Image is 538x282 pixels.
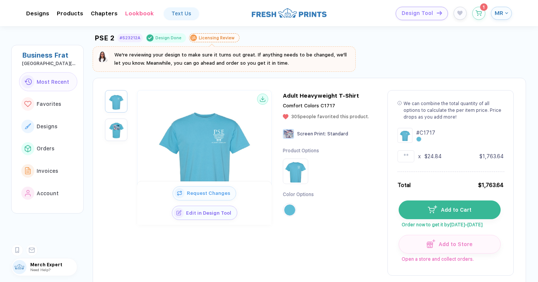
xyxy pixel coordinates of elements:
[174,188,185,198] img: icon
[25,190,31,197] img: link to icon
[291,114,369,119] span: 305 people favorited this product.
[399,254,500,262] span: Open a store and collect orders.
[57,10,83,17] div: ProductsToggle dropdown menu
[120,36,140,40] div: #523212A
[25,167,31,174] img: link to icon
[37,190,59,196] span: Account
[125,10,154,17] div: LookbookToggle dropdown menu chapters
[283,92,359,99] div: Adult Heavyweight T-Shirt
[91,10,118,17] div: ChaptersToggle dropdown menu chapters
[480,3,488,11] sup: 1
[37,79,69,85] span: Most Recent
[416,129,435,137] div: # C1717
[284,160,307,183] img: Product Option
[396,7,448,20] button: Design Toolicon
[24,79,32,85] img: link to icon
[24,101,31,107] img: link to icon
[12,260,27,274] img: user profile
[398,128,412,143] img: Design Group Summary Cell
[37,101,61,107] span: Favorites
[107,120,126,139] img: ff6283f3-4dfb-4aeb-9ddc-39f92f15b943_nt_back_1758644625976.jpg
[25,123,31,129] img: link to icon
[97,51,109,63] img: sophie
[283,129,294,139] img: Screen Print
[403,100,504,120] div: We can combine the total quantity of all options to calculate the per item price. Price drops as ...
[399,200,501,219] button: iconAdd to Cart
[19,72,77,92] button: link to iconMost Recent
[107,92,126,111] img: ff6283f3-4dfb-4aeb-9ddc-39f92f15b943_nt_front_1758644625973.jpg
[164,7,199,19] a: Text Us
[399,219,500,227] span: Order now to get it by [DATE]–[DATE]
[37,168,58,174] span: Invoices
[174,208,184,218] img: icon
[495,10,503,16] span: MR
[19,184,77,203] button: link to iconAccount
[185,190,236,196] span: Request Changes
[427,239,435,248] img: icon
[491,7,512,20] button: MR
[424,153,442,160] div: $24.84
[95,34,114,42] div: PSE 2
[172,206,237,220] button: iconEdit in Design Tool
[479,153,504,160] div: $1,763.64
[297,131,326,137] span: Screen Print :
[19,161,77,181] button: link to iconInvoices
[114,52,347,66] span: We're reviewing your design to make sure it turns out great. If anything needs to be changed, we'...
[26,10,49,17] div: DesignsToggle dropdown menu
[19,94,77,114] button: link to iconFavorites
[437,11,442,15] img: icon
[283,191,319,198] div: Color Options
[171,10,191,16] div: Text Us
[173,186,236,200] button: iconRequest Changes
[402,10,433,16] span: Design Tool
[22,51,77,59] div: Business Frat
[19,117,77,136] button: link to iconDesigns
[19,139,77,159] button: link to iconOrders
[428,205,437,213] img: icon
[283,103,335,108] span: Comfort Colors C1717
[145,94,264,214] img: ff6283f3-4dfb-4aeb-9ddc-39f92f15b943_nt_front_1758644625973.jpg
[437,207,471,213] span: Add to Cart
[283,148,319,154] div: Product Options
[199,36,235,40] div: Licensing Review
[30,262,77,267] span: Merch Expert
[30,267,50,272] span: Need Help?
[25,145,31,152] img: link to icon
[37,145,55,151] span: Orders
[37,123,58,129] span: Designs
[418,153,421,160] div: x
[155,35,182,41] div: Design Done
[184,210,237,216] span: Edit in Design Tool
[478,181,504,189] div: $1,763.64
[399,235,501,254] button: iconAdd to Store
[125,10,154,17] div: Lookbook
[327,131,348,137] span: Standard
[483,5,485,9] span: 1
[435,241,473,247] span: Add to Store
[398,181,411,189] div: Total
[97,51,351,67] button: We're reviewing your design to make sure it turns out great. If anything needs to be changed, we'...
[252,7,327,19] img: logo
[22,61,77,66] div: University of Florida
